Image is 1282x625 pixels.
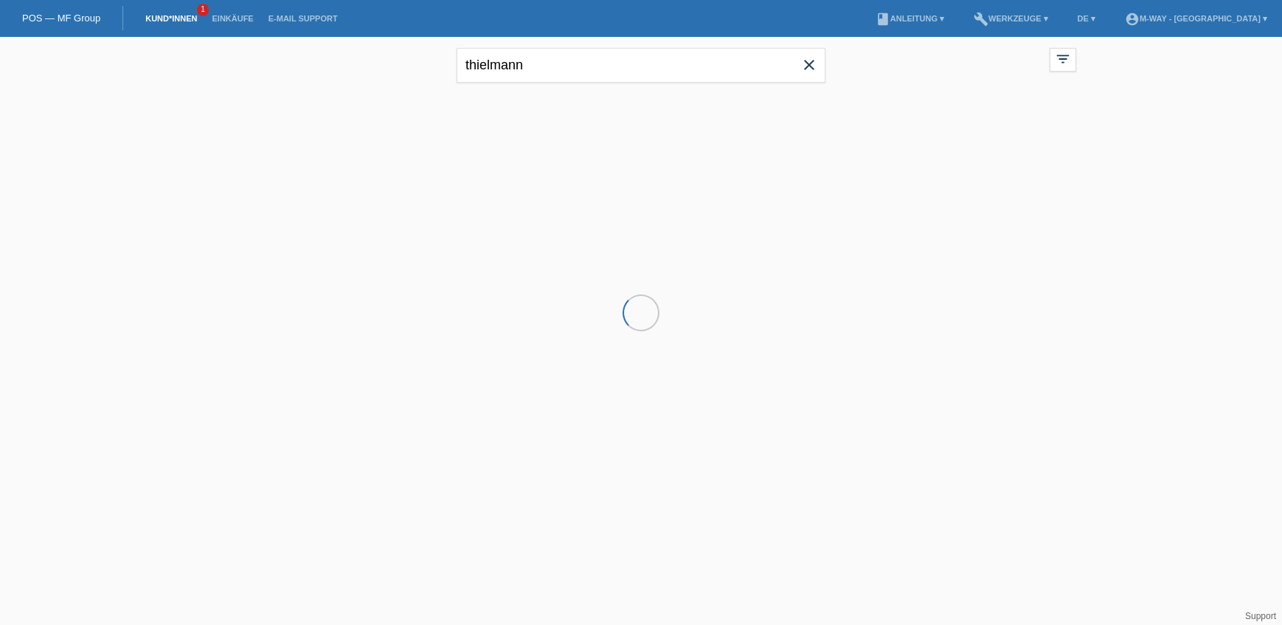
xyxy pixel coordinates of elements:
[1245,611,1276,621] a: Support
[868,14,952,23] a: bookAnleitung ▾
[966,14,1056,23] a: buildWerkzeuge ▾
[261,14,345,23] a: E-Mail Support
[1118,14,1275,23] a: account_circlem-way - [GEOGRAPHIC_DATA] ▾
[197,4,209,16] span: 1
[1070,14,1103,23] a: DE ▾
[204,14,260,23] a: Einkäufe
[876,12,890,27] i: book
[1125,12,1140,27] i: account_circle
[1055,51,1071,67] i: filter_list
[457,48,825,83] input: Suche...
[800,56,818,74] i: close
[138,14,204,23] a: Kund*innen
[22,13,100,24] a: POS — MF Group
[974,12,988,27] i: build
